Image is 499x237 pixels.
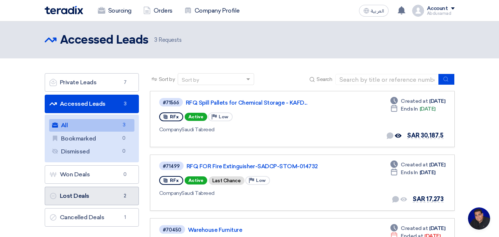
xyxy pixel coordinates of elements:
div: Abdusamad [427,11,455,16]
span: Ends In [401,169,418,176]
a: Sourcing [92,3,137,19]
span: العربية [371,9,384,14]
div: [DATE] [390,224,445,232]
span: Active [185,113,207,121]
a: RFQ FOR Fire Extinguisher-SADCP-STOM-014732 [187,163,371,170]
span: 2 [121,192,130,200]
a: Private Leads7 [45,73,139,92]
div: [DATE] [390,105,435,113]
span: Company [159,190,182,196]
div: Saudi Tabreed [159,126,372,133]
span: Sort by [159,75,175,83]
span: SAR 17,273 [413,196,443,203]
a: Cancelled Deals1 [45,208,139,227]
div: [DATE] [390,97,445,105]
a: Bookmarked [49,132,134,145]
span: 7 [121,79,130,86]
div: Saudi Tabreed [159,189,373,197]
span: SAR 30,187.5 [407,132,443,139]
span: 0 [121,171,130,178]
span: Low [219,114,228,119]
span: 1 [121,214,130,221]
a: Dismissed [49,145,134,158]
img: profile_test.png [412,5,424,17]
div: Last Chance [209,176,245,185]
a: Company Profile [178,3,246,19]
span: 3 [154,37,157,43]
a: Won Deals0 [45,165,139,184]
div: #71566 [163,100,179,105]
span: Search [317,75,332,83]
span: RFx [170,114,179,119]
input: Search by title or reference number [335,74,439,85]
span: RFx [170,178,179,183]
div: #70450 [163,227,181,232]
a: Accessed Leads3 [45,95,139,113]
span: Created at [401,161,428,169]
a: Lost Deals2 [45,187,139,205]
span: 3 [120,121,129,129]
button: العربية [359,5,389,17]
div: #71499 [163,164,180,169]
h2: Accessed Leads [60,33,148,48]
div: [DATE] [390,169,435,176]
div: Sort by [182,76,199,84]
span: 3 [121,100,130,108]
div: [DATE] [390,161,445,169]
img: Teradix logo [45,6,83,14]
span: Created at [401,224,428,232]
span: Requests [154,36,182,44]
span: Company [159,126,182,133]
span: Ends In [401,105,418,113]
div: Account [427,6,448,12]
span: 0 [120,148,129,155]
a: Orders [137,3,178,19]
a: All [49,119,134,132]
span: Active [185,176,207,184]
span: Low [256,178,266,183]
a: Warehouse Furniture [188,227,373,233]
a: RFQ Spill Pallets for Chemical Storage - KAFD... [186,99,370,106]
span: 0 [120,135,129,142]
div: Open chat [468,207,490,230]
span: Created at [401,97,428,105]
